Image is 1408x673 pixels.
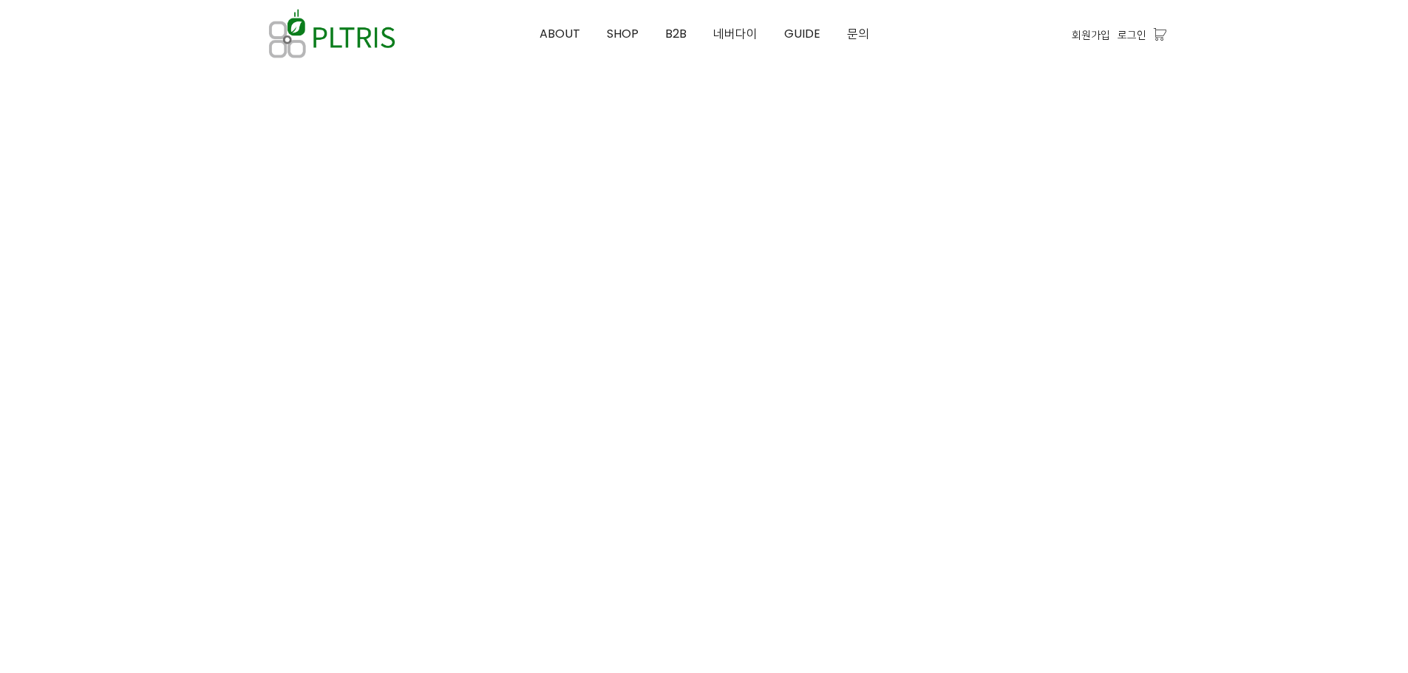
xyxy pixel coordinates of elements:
[784,25,820,42] span: GUIDE
[834,1,882,67] a: 문의
[540,25,580,42] span: ABOUT
[526,1,594,67] a: ABOUT
[700,1,771,67] a: 네버다이
[652,1,700,67] a: B2B
[607,25,639,42] span: SHOP
[594,1,652,67] a: SHOP
[665,25,687,42] span: B2B
[1118,27,1146,43] a: 로그인
[1072,27,1110,43] a: 회원가입
[771,1,834,67] a: GUIDE
[713,25,758,42] span: 네버다이
[847,25,869,42] span: 문의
